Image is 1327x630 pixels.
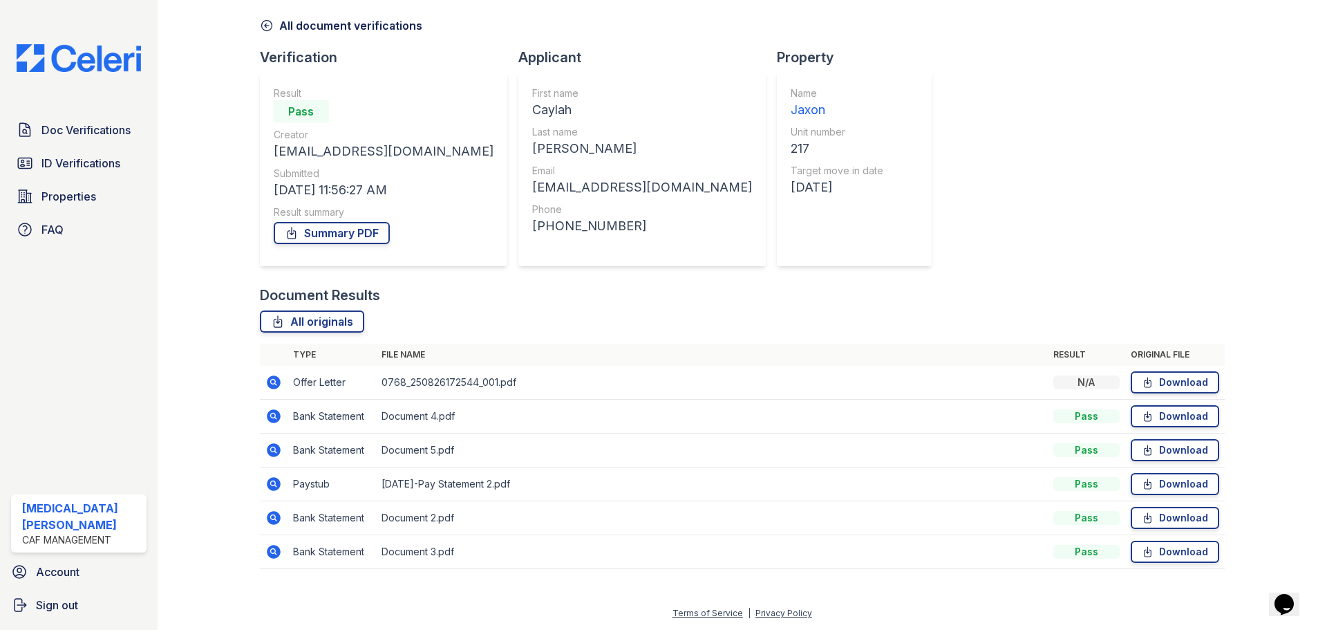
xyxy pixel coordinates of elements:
a: Download [1131,439,1219,461]
div: [PHONE_NUMBER] [532,216,752,236]
span: Sign out [36,597,78,613]
a: Summary PDF [274,222,390,244]
div: [EMAIL_ADDRESS][DOMAIN_NAME] [274,142,493,161]
td: Bank Statement [288,535,376,569]
div: [DATE] 11:56:27 AM [274,180,493,200]
a: All originals [260,311,364,333]
a: Account [6,558,152,586]
td: Document 4.pdf [376,400,1048,434]
span: Account [36,564,79,580]
div: Result [274,86,493,100]
a: Terms of Service [672,608,743,618]
div: N/A [1053,376,1120,389]
td: Bank Statement [288,434,376,467]
div: [EMAIL_ADDRESS][DOMAIN_NAME] [532,178,752,197]
a: Properties [11,183,147,210]
div: Caylah [532,100,752,120]
th: File name [376,344,1048,366]
span: FAQ [41,221,64,238]
div: Name [791,86,883,100]
th: Result [1048,344,1125,366]
td: 0768_250826172544_001.pdf [376,366,1048,400]
div: Pass [1053,477,1120,491]
img: CE_Logo_Blue-a8612792a0a2168367f1c8372b55b34899dd931a85d93a1a3d3e32e68fde9ad4.png [6,44,152,72]
td: Bank Statement [288,400,376,434]
span: ID Verifications [41,155,120,172]
div: [PERSON_NAME] [532,139,752,158]
div: Result summary [274,205,493,219]
span: Properties [41,188,96,205]
div: Jaxon [791,100,883,120]
div: Creator [274,128,493,142]
th: Original file [1125,344,1225,366]
div: CAF Management [22,533,141,547]
div: | [748,608,751,618]
div: Document Results [260,286,380,305]
div: Pass [1053,443,1120,457]
td: Offer Letter [288,366,376,400]
td: [DATE]-Pay Statement 2.pdf [376,467,1048,501]
a: Download [1131,371,1219,393]
td: Document 2.pdf [376,501,1048,535]
a: Name Jaxon [791,86,883,120]
div: Property [777,48,943,67]
a: Download [1131,541,1219,563]
div: Verification [260,48,518,67]
div: Applicant [518,48,777,67]
a: Download [1131,507,1219,529]
div: Phone [532,203,752,216]
div: Pass [274,100,329,122]
div: Pass [1053,409,1120,423]
td: Document 5.pdf [376,434,1048,467]
td: Document 3.pdf [376,535,1048,569]
a: Doc Verifications [11,116,147,144]
td: Bank Statement [288,501,376,535]
div: First name [532,86,752,100]
a: Download [1131,473,1219,495]
div: [DATE] [791,178,883,197]
div: Last name [532,125,752,139]
div: Pass [1053,545,1120,559]
div: Pass [1053,511,1120,525]
span: Doc Verifications [41,122,131,138]
a: Sign out [6,591,152,619]
th: Type [288,344,376,366]
div: 217 [791,139,883,158]
a: All document verifications [260,17,422,34]
iframe: chat widget [1269,575,1313,616]
a: Privacy Policy [755,608,812,618]
div: Submitted [274,167,493,180]
div: [MEDICAL_DATA][PERSON_NAME] [22,500,141,533]
a: ID Verifications [11,149,147,177]
a: Download [1131,405,1219,427]
a: FAQ [11,216,147,243]
td: Paystub [288,467,376,501]
div: Unit number [791,125,883,139]
div: Email [532,164,752,178]
div: Target move in date [791,164,883,178]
